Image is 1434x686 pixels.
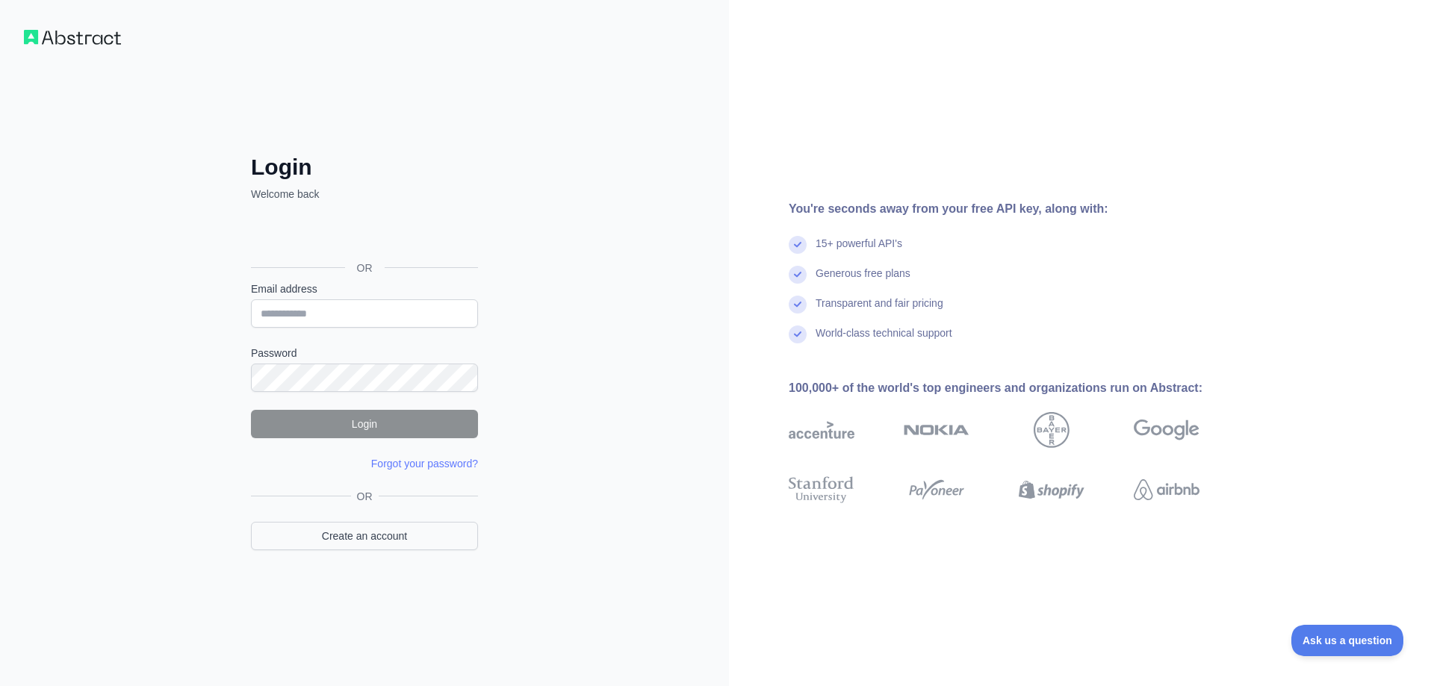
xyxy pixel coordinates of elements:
[789,379,1247,397] div: 100,000+ of the world's top engineers and organizations run on Abstract:
[1134,412,1199,448] img: google
[351,489,379,504] span: OR
[1134,473,1199,506] img: airbnb
[789,325,807,343] img: check mark
[789,412,854,448] img: accenture
[904,473,969,506] img: payoneer
[816,325,952,355] div: World-class technical support
[1034,412,1070,448] img: bayer
[1291,625,1404,656] iframe: Toggle Customer Support
[251,522,478,550] a: Create an account
[816,236,902,266] div: 15+ powerful API's
[789,266,807,284] img: check mark
[371,458,478,470] a: Forgot your password?
[789,473,854,506] img: stanford university
[816,296,943,325] div: Transparent and fair pricing
[345,261,385,275] span: OR
[251,281,478,296] label: Email address
[251,410,478,438] button: Login
[789,236,807,254] img: check mark
[789,200,1247,218] div: You're seconds away from your free API key, along with:
[251,346,478,361] label: Password
[816,266,910,296] div: Generous free plans
[789,296,807,314] img: check mark
[251,154,478,181] h2: Login
[251,187,478,202] p: Welcome back
[24,30,121,45] img: Workflow
[904,412,969,448] img: nokia
[243,218,482,251] iframe: Botão "Fazer login com o Google"
[1019,473,1084,506] img: shopify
